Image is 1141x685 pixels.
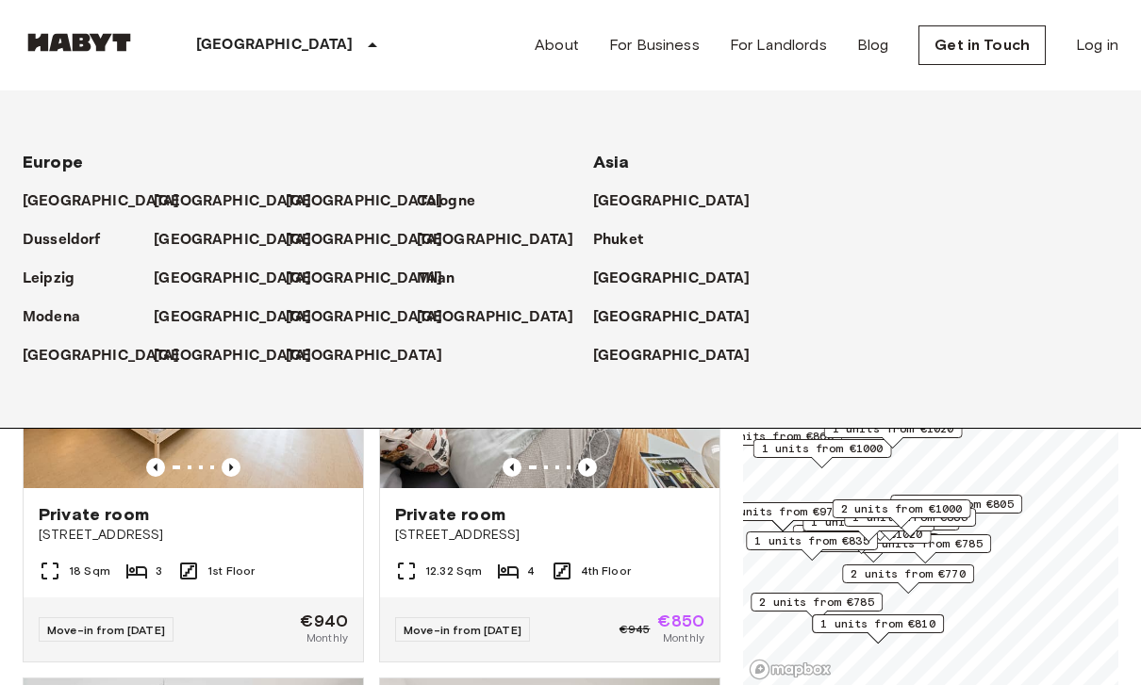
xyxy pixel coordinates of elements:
p: [GEOGRAPHIC_DATA] [154,345,311,367]
span: Move-in from [DATE] [404,623,521,637]
p: [GEOGRAPHIC_DATA] [286,190,443,213]
p: [GEOGRAPHIC_DATA] [154,190,311,213]
span: 1 units from €805 [899,496,1014,513]
a: Milan [417,268,474,290]
a: Cologne [417,190,494,213]
span: 2 units from €785 [759,594,874,611]
a: [GEOGRAPHIC_DATA] [593,306,769,329]
a: [GEOGRAPHIC_DATA] [154,345,330,367]
a: [GEOGRAPHIC_DATA] [417,306,593,329]
a: [GEOGRAPHIC_DATA] [286,190,462,213]
span: 2 units from €770 [851,565,966,582]
a: Phuket [593,229,662,252]
span: 1 units from €970 [725,503,840,520]
p: [GEOGRAPHIC_DATA] [154,306,311,329]
span: Private room [395,503,505,526]
span: 1 units from €835 [754,532,869,549]
a: Log in [1076,34,1118,57]
span: Monthly [663,629,704,646]
div: Map marker [717,502,849,531]
div: Map marker [842,564,974,594]
span: 3 [156,563,162,579]
span: Monthly [306,629,348,646]
button: Previous image [146,458,165,477]
p: [GEOGRAPHIC_DATA] [23,190,180,213]
div: Map marker [753,439,892,468]
span: 18 Sqm [69,563,110,579]
span: €850 [657,612,704,629]
a: Blog [857,34,889,57]
div: Map marker [833,499,971,529]
span: 1 units from €810 [820,615,935,632]
span: 4 [527,563,535,579]
span: Europe [23,152,83,172]
a: [GEOGRAPHIC_DATA] [286,306,462,329]
p: [GEOGRAPHIC_DATA] [417,229,574,252]
span: 1st Floor [207,563,255,579]
p: [GEOGRAPHIC_DATA] [23,345,180,367]
a: [GEOGRAPHIC_DATA] [593,345,769,367]
a: About [535,34,579,57]
p: [GEOGRAPHIC_DATA] [593,190,751,213]
a: Marketing picture of unit DE-02-037-02MPrevious imagePrevious imagePrivate room[STREET_ADDRESS]18... [23,261,364,662]
p: [GEOGRAPHIC_DATA] [286,306,443,329]
a: [GEOGRAPHIC_DATA] [593,268,769,290]
div: Map marker [890,495,1022,524]
a: [GEOGRAPHIC_DATA] [286,268,462,290]
a: [GEOGRAPHIC_DATA] [154,190,330,213]
span: 12.32 Sqm [425,563,482,579]
div: Map marker [751,593,883,622]
span: 3 units from €785 [868,535,983,552]
span: 2 units from €1000 [841,500,963,517]
p: Dusseldorf [23,229,101,252]
span: [STREET_ADDRESS] [395,526,704,545]
img: Habyt [23,33,136,52]
p: Modena [23,306,80,329]
a: [GEOGRAPHIC_DATA] [23,190,199,213]
span: Move-in from [DATE] [47,623,165,637]
span: €945 [620,621,651,638]
p: [GEOGRAPHIC_DATA] [593,268,751,290]
button: Previous image [503,458,521,477]
span: 1 units from €1000 [762,440,884,457]
p: [GEOGRAPHIC_DATA] [286,345,443,367]
a: Dusseldorf [23,229,120,252]
p: Milan [417,268,455,290]
a: [GEOGRAPHIC_DATA] [417,229,593,252]
p: [GEOGRAPHIC_DATA] [154,268,311,290]
a: [GEOGRAPHIC_DATA] [154,229,330,252]
p: Cologne [417,190,475,213]
a: Modena [23,306,99,329]
span: [STREET_ADDRESS] [39,526,348,545]
p: [GEOGRAPHIC_DATA] [154,229,311,252]
span: 4th Floor [581,563,631,579]
p: [GEOGRAPHIC_DATA] [286,229,443,252]
button: Previous image [578,458,597,477]
a: [GEOGRAPHIC_DATA] [286,345,462,367]
a: [GEOGRAPHIC_DATA] [593,190,769,213]
a: [GEOGRAPHIC_DATA] [286,229,462,252]
span: 1 units from €1020 [833,420,954,437]
div: Map marker [812,614,944,644]
a: For Business [609,34,700,57]
p: Leipzig [23,268,74,290]
a: [GEOGRAPHIC_DATA] [154,306,330,329]
a: [GEOGRAPHIC_DATA] [23,345,199,367]
span: Private room [39,503,149,526]
p: [GEOGRAPHIC_DATA] [417,306,574,329]
a: Leipzig [23,268,93,290]
div: Map marker [824,419,963,449]
div: Map marker [746,531,878,561]
p: [GEOGRAPHIC_DATA] [593,345,751,367]
span: €940 [300,612,348,629]
a: For Landlords [730,34,827,57]
span: Asia [593,152,630,172]
p: Phuket [593,229,643,252]
a: [GEOGRAPHIC_DATA] [154,268,330,290]
a: Mapbox logo [749,659,832,680]
p: [GEOGRAPHIC_DATA] [593,306,751,329]
a: Get in Touch [918,25,1046,65]
span: 1 units from €865 [719,428,834,445]
button: Previous image [222,458,240,477]
p: [GEOGRAPHIC_DATA] [196,34,354,57]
